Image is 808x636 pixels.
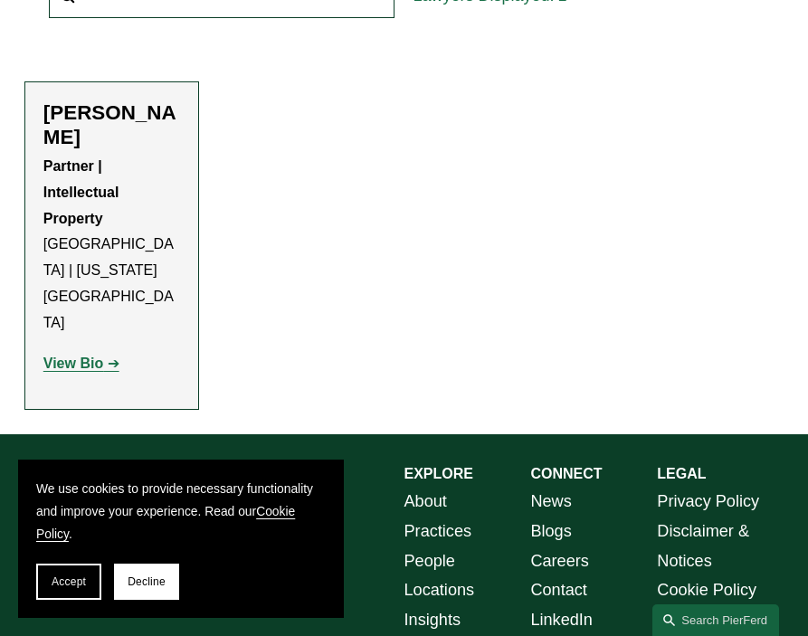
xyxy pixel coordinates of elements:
[657,487,759,517] a: Privacy Policy
[18,460,344,618] section: Cookie banner
[43,154,180,337] p: [GEOGRAPHIC_DATA] | [US_STATE][GEOGRAPHIC_DATA]
[114,564,179,600] button: Decline
[530,487,571,517] a: News
[530,466,602,481] strong: CONNECT
[404,546,455,576] a: People
[128,575,166,588] span: Decline
[36,478,326,546] p: We use cookies to provide necessary functionality and improve your experience. Read our .
[530,605,593,635] a: LinkedIn
[43,356,119,371] a: View Bio
[36,564,101,600] button: Accept
[43,100,180,149] h2: [PERSON_NAME]
[657,466,706,481] strong: LEGAL
[404,517,472,546] a: Practices
[530,517,571,546] a: Blogs
[43,356,103,371] strong: View Bio
[530,546,588,576] a: Careers
[52,575,86,588] span: Accept
[404,575,475,605] a: Locations
[657,575,756,605] a: Cookie Policy
[404,605,461,635] a: Insights
[652,604,779,636] a: Search this site
[404,466,473,481] strong: EXPLORE
[404,487,447,517] a: About
[530,575,586,605] a: Contact
[43,158,123,226] strong: Partner | Intellectual Property
[657,517,784,575] a: Disclaimer & Notices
